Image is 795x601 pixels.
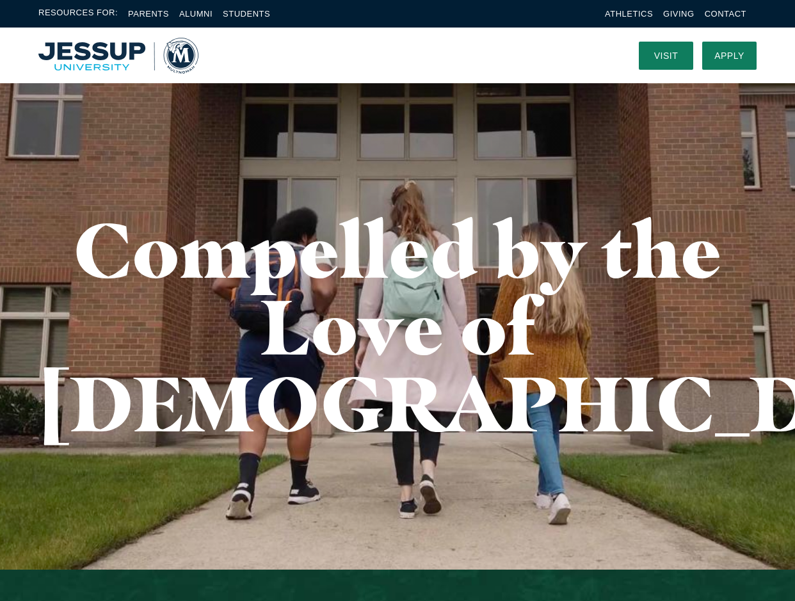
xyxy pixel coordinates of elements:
a: Giving [663,9,695,19]
a: Alumni [179,9,213,19]
a: Parents [128,9,169,19]
img: Multnomah University Logo [38,38,198,74]
a: Students [223,9,270,19]
a: Apply [702,42,757,70]
h1: Compelled by the Love of [DEMOGRAPHIC_DATA] [38,211,757,442]
span: Resources For: [38,6,118,21]
a: Visit [639,42,693,70]
a: Athletics [605,9,653,19]
a: Home [38,38,198,74]
a: Contact [705,9,746,19]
